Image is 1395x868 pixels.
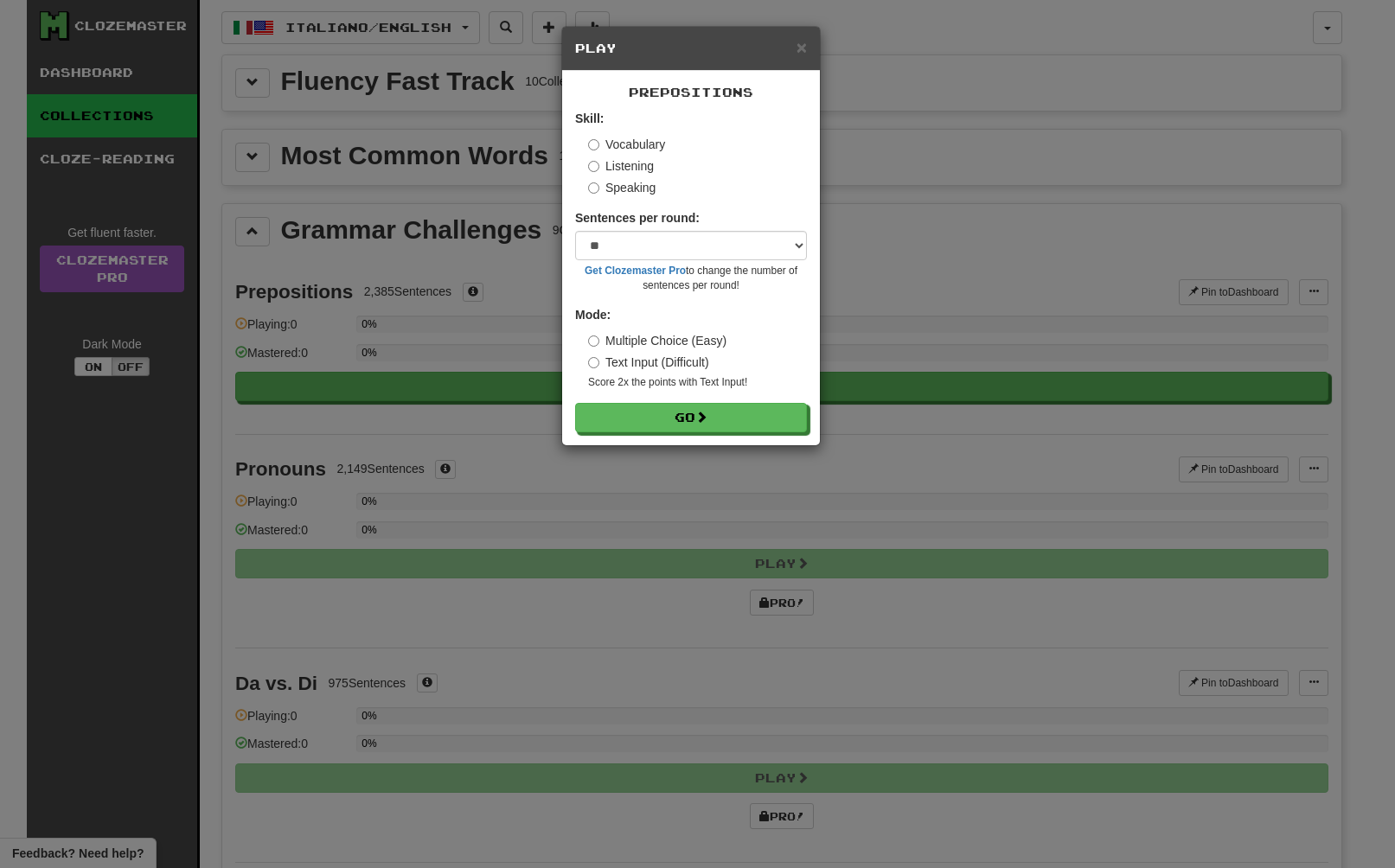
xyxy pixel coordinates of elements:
button: Go [575,403,807,432]
small: Score 2x the points with Text Input ! [588,375,807,390]
button: Close [797,38,807,56]
input: Speaking [588,182,599,194]
input: Text Input (Difficult) [588,357,599,368]
a: Get Clozemaster Pro [585,265,686,277]
label: Sentences per round: [575,209,700,227]
label: Multiple Choice (Easy) [588,332,726,349]
label: Text Input (Difficult) [588,354,709,371]
span: × [797,37,807,57]
label: Speaking [588,179,656,196]
strong: Mode: [575,308,611,322]
input: Multiple Choice (Easy) [588,335,599,347]
input: Listening [588,161,599,172]
label: Listening [588,157,654,175]
h5: Play [575,40,807,57]
label: Vocabulary [588,136,665,153]
strong: Skill: [575,112,604,125]
input: Vocabulary [588,139,599,150]
small: to change the number of sentences per round! [575,264,807,293]
span: Prepositions [629,85,753,99]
